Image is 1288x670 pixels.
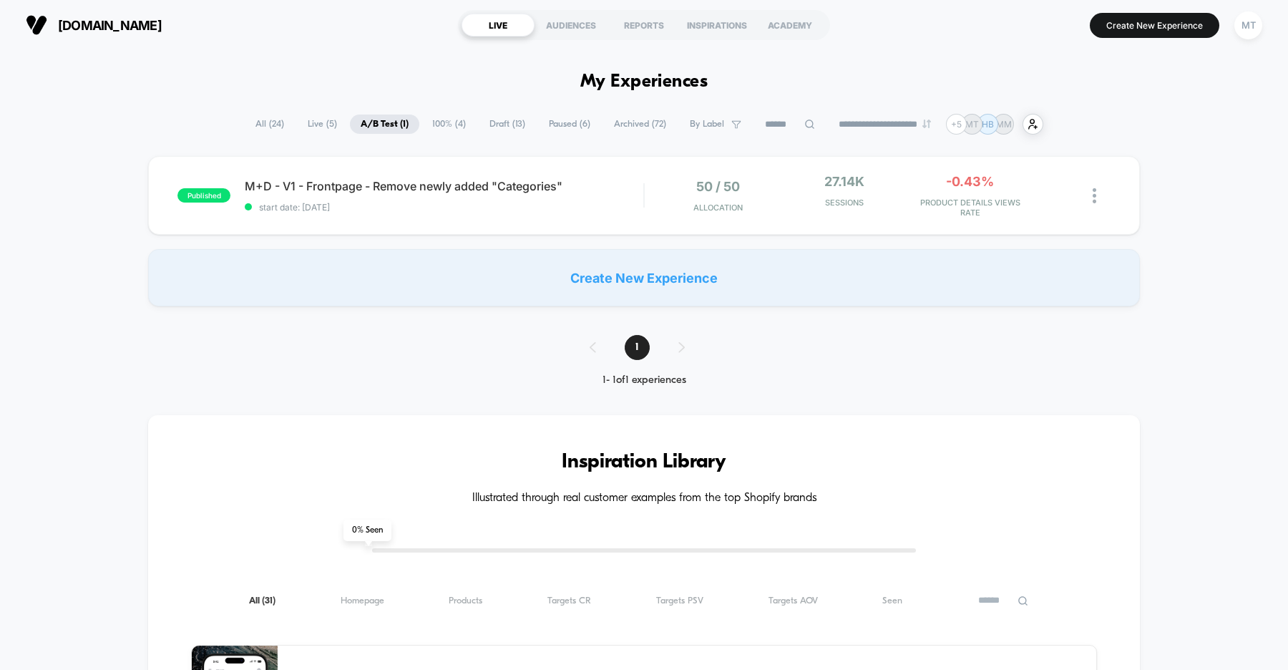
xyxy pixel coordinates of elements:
[1234,11,1262,39] div: MT
[1090,13,1219,38] button: Create New Experience
[690,119,724,130] span: By Label
[535,14,608,37] div: AUDIENCES
[479,115,536,134] span: Draft ( 13 )
[249,596,275,606] span: All
[297,115,348,134] span: Live ( 5 )
[1093,188,1096,203] img: close
[696,179,740,194] span: 50 / 50
[965,119,979,130] p: MT
[191,451,1097,474] h3: Inspiration Library
[680,14,753,37] div: INSPIRATIONS
[462,14,535,37] div: LIVE
[693,203,743,213] span: Allocation
[882,596,902,606] span: Seen
[608,14,680,37] div: REPORTS
[538,115,601,134] span: Paused ( 6 )
[1230,11,1267,40] button: MT
[449,596,482,606] span: Products
[262,596,275,606] span: ( 31 )
[245,202,643,213] span: start date: [DATE]
[824,174,864,189] span: 27.14k
[575,374,713,387] div: 1 - 1 of 1 experiences
[603,115,677,134] span: Archived ( 72 )
[996,119,1012,130] p: MM
[625,335,650,360] span: 1
[922,120,931,128] img: end
[26,14,47,36] img: Visually logo
[580,72,708,92] h1: My Experiences
[245,115,295,134] span: All ( 24 )
[946,114,967,135] div: + 5
[982,119,994,130] p: HB
[341,596,384,606] span: Homepage
[421,115,477,134] span: 100% ( 4 )
[753,14,826,37] div: ACADEMY
[58,18,162,33] span: [DOMAIN_NAME]
[785,198,904,208] span: Sessions
[148,249,1140,306] div: Create New Experience
[946,174,994,189] span: -0.43%
[547,596,591,606] span: Targets CR
[343,520,391,541] span: 0 % Seen
[191,492,1097,505] h4: Illustrated through real customer examples from the top Shopify brands
[911,198,1030,218] span: PRODUCT DETAILS VIEWS RATE
[350,115,419,134] span: A/B Test ( 1 )
[656,596,703,606] span: Targets PSV
[769,596,818,606] span: Targets AOV
[21,14,166,37] button: [DOMAIN_NAME]
[245,179,643,193] span: M+D - V1 - Frontpage - Remove newly added "Categories"
[177,188,230,203] span: published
